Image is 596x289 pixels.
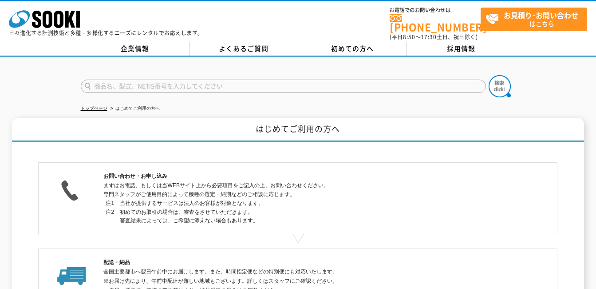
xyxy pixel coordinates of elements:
[481,8,587,31] a: お見積り･お問い合わせはこちら
[189,42,298,56] a: よくあるご質問
[81,80,486,93] input: 商品名、型式、NETIS番号を入力してください
[103,172,492,181] h2: お問い合わせ・お申し込み
[106,208,114,217] dt: 注2
[390,14,481,32] a: [PHONE_NUMBER]
[403,33,415,41] span: 8:50
[45,258,99,287] img: 配送・納品
[45,172,100,206] img: お問い合わせ・お申し込み
[331,44,374,53] span: 初めての方へ
[504,10,578,20] strong: お見積り･お問い合わせ
[106,199,114,208] dt: 注1
[9,30,203,36] p: 日々進化する計測技術と多種・多様化するニーズにレンタルでお応えします。
[109,104,160,113] li: はじめてご利用の方へ
[12,118,584,142] h1: はじめてご利用の方へ
[298,42,407,56] a: 初めての方へ
[103,258,492,267] h2: 配送・納品
[390,8,481,13] span: お電話でのお問い合わせは
[489,75,511,97] img: btn_search.png
[81,106,107,111] a: トップページ
[390,33,478,41] span: (平日 ～ 土日、祝日除く)
[421,33,437,41] span: 17:30
[485,8,587,30] span: はこちら
[103,181,492,200] p: まずはお電話、もしくは当WEBサイト上から必要項目をご記入の上、お問い合わせください。 専門スタッフがご使用目的によって機種の選定・納期などのご相談に応じます。
[81,42,189,56] a: 企業情報
[103,267,492,277] p: 全国主要都市へ翌日午前中にお届けします。また、時間指定便などの特別便にも対応いたします。
[407,42,516,56] a: 採用情報
[120,199,493,208] dd: 当社が提供するサービスは法人のお客様が対象となります。
[120,208,493,225] dd: 初めてのお取引の場合は、審査をさせていただきます。 審査結果によっては、ご希望に添えない場合もあります。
